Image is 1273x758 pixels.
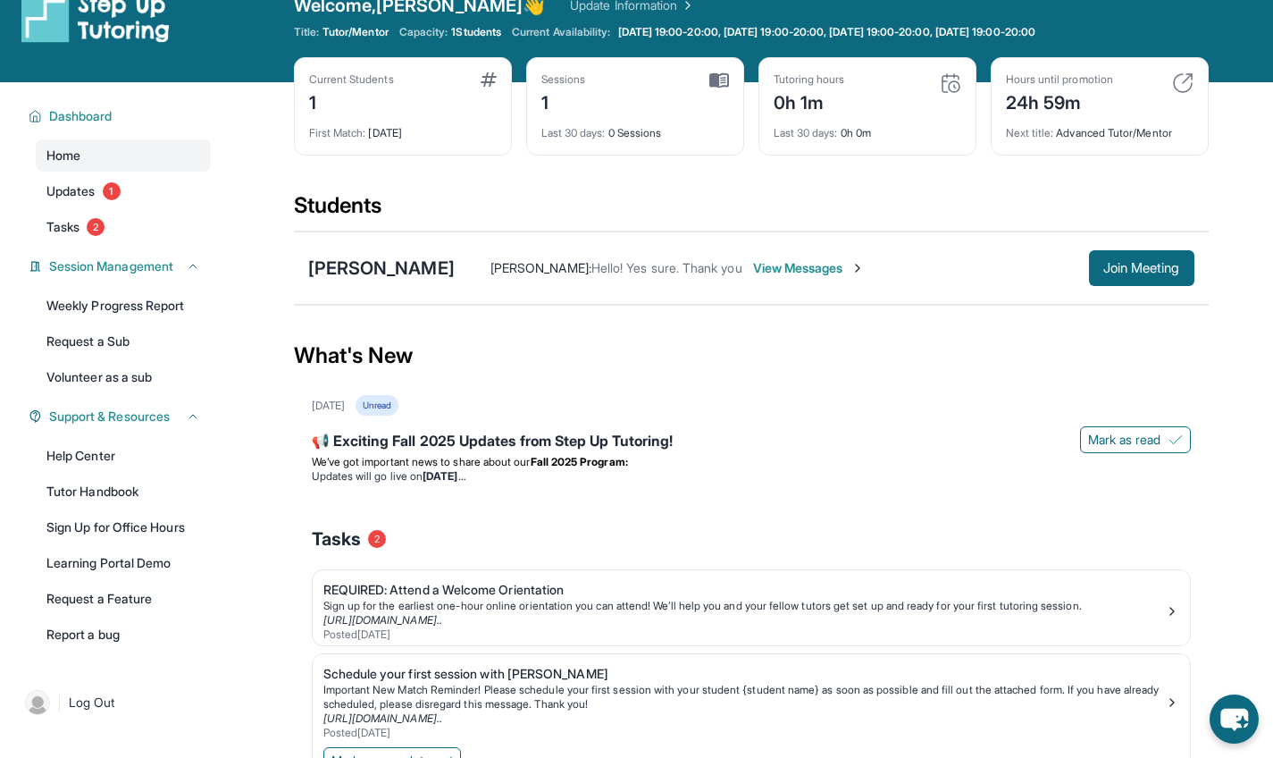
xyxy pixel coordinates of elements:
span: Support & Resources [49,408,170,425]
span: [PERSON_NAME] : [490,260,591,275]
div: 📢 Exciting Fall 2025 Updates from Step Up Tutoring! [312,430,1191,455]
a: Schedule your first session with [PERSON_NAME]Important New Match Reminder! Please schedule your ... [313,654,1190,744]
div: 1 [309,87,394,115]
div: [PERSON_NAME] [308,256,455,281]
a: Volunteer as a sub [36,361,211,393]
span: 2 [368,530,386,548]
a: Request a Sub [36,325,211,358]
a: [URL][DOMAIN_NAME].. [323,613,442,627]
button: Mark as read [1080,426,1191,453]
button: Join Meeting [1089,250,1194,286]
div: Sign up for the earliest one-hour online orientation you can attend! We’ll help you and your fell... [323,599,1165,613]
div: Posted [DATE] [323,726,1165,740]
a: Updates1 [36,175,211,207]
span: [DATE] 19:00-20:00, [DATE] 19:00-20:00, [DATE] 19:00-20:00, [DATE] 19:00-20:00 [618,25,1035,39]
div: Posted [DATE] [323,627,1165,642]
div: Hours until promotion [1006,72,1113,87]
span: | [57,692,62,713]
img: card [1172,72,1193,94]
div: What's New [294,316,1209,395]
img: card [709,72,729,88]
div: REQUIRED: Attend a Welcome Orientation [323,581,1165,599]
div: Unread [356,395,398,416]
span: Dashboard [49,107,113,125]
div: [DATE] [312,399,345,413]
div: Important New Match Reminder! Please schedule your first session with your student {student name}... [323,683,1165,712]
div: 0h 0m [774,115,961,140]
span: We’ve got important news to share about our [312,455,531,468]
a: Home [36,139,211,172]
span: View Messages [753,259,865,277]
a: Help Center [36,440,211,472]
a: Tasks2 [36,211,211,243]
a: [DATE] 19:00-20:00, [DATE] 19:00-20:00, [DATE] 19:00-20:00, [DATE] 19:00-20:00 [615,25,1039,39]
div: 0h 1m [774,87,845,115]
div: 1 [541,87,586,115]
img: card [481,72,497,87]
span: First Match : [309,126,366,139]
div: Schedule your first session with [PERSON_NAME] [323,665,1165,683]
a: Request a Feature [36,583,211,615]
img: Chevron-Right [850,261,865,275]
strong: Fall 2025 Program: [531,455,628,468]
span: Log Out [69,694,115,712]
a: [URL][DOMAIN_NAME].. [323,712,442,725]
span: Last 30 days : [541,126,606,139]
a: Sign Up for Office Hours [36,511,211,543]
span: Last 30 days : [774,126,838,139]
span: Join Meeting [1103,263,1180,274]
span: Updates [46,182,96,200]
div: Sessions [541,72,586,87]
div: Tutoring hours [774,72,845,87]
div: Current Students [309,72,394,87]
div: Students [294,191,1209,231]
a: |Log Out [18,683,211,722]
a: Tutor Handbook [36,476,211,508]
span: Home [46,147,80,164]
span: Hello! Yes sure. Thank you [591,260,742,275]
div: [DATE] [309,115,497,140]
span: Next title : [1006,126,1054,139]
a: Learning Portal Demo [36,547,211,579]
span: Session Management [49,257,173,275]
img: user-img [25,690,50,715]
a: Weekly Progress Report [36,290,211,322]
a: REQUIRED: Attend a Welcome OrientationSign up for the earliest one-hour online orientation you ca... [313,570,1190,645]
span: Tasks [312,526,361,552]
div: Advanced Tutor/Mentor [1006,115,1193,140]
button: Dashboard [42,107,200,125]
span: 2 [87,218,105,236]
span: Tasks [46,218,80,236]
div: 0 Sessions [541,115,729,140]
div: 24h 59m [1006,87,1113,115]
img: card [940,72,961,94]
a: Report a bug [36,619,211,651]
span: Current Availability: [512,25,610,39]
span: 1 Students [451,25,501,39]
button: chat-button [1210,695,1259,744]
li: Updates will go live on [312,469,1191,484]
strong: [DATE] [423,469,465,483]
span: Capacity: [399,25,448,39]
span: Tutor/Mentor [322,25,389,39]
button: Support & Resources [42,408,200,425]
button: Session Management [42,257,200,275]
span: Title: [294,25,319,39]
span: 1 [103,182,121,200]
img: Mark as read [1168,433,1183,447]
span: Mark as read [1088,431,1161,449]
